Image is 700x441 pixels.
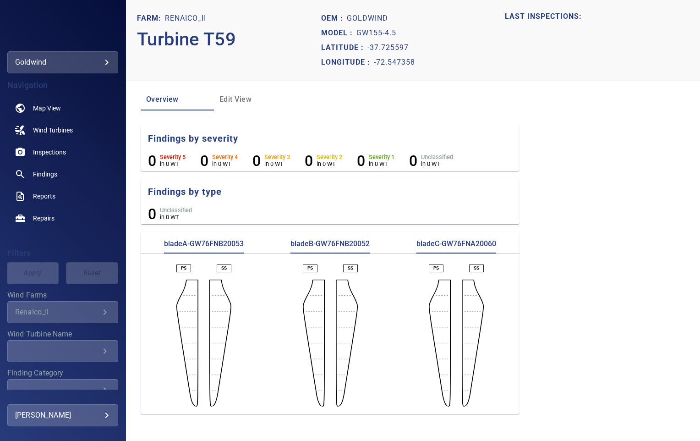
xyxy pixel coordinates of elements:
[7,369,118,377] label: Finding Category
[7,119,118,141] a: windturbines noActive
[321,57,374,68] p: Longitude :
[264,154,290,160] h6: Severity 3
[165,13,206,24] p: Renaico_II
[264,160,290,167] p: in 0 WT
[321,42,367,53] p: Latitude :
[200,152,208,170] h6: 0
[317,154,342,160] h6: Severity 2
[374,57,415,68] p: -72.547358
[348,265,353,271] p: SS
[160,207,192,214] h6: Unclassified
[137,26,321,53] p: Turbine T59
[317,160,342,167] p: in 0 WT
[164,239,244,254] p: bladeA-GW76FNB20053
[212,160,238,167] p: in 0 WT
[7,292,118,299] label: Wind Farms
[474,265,479,271] p: SS
[7,97,118,119] a: map noActive
[148,205,156,223] h6: 0
[369,154,394,160] h6: Severity 1
[160,160,186,167] p: in 0 WT
[7,141,118,163] a: inspections noActive
[137,13,165,24] p: Farm:
[212,154,238,160] h6: Severity 4
[33,148,66,157] span: Inspections
[33,126,73,135] span: Wind Turbines
[146,93,208,106] span: Overview
[33,170,57,179] span: Findings
[7,301,118,323] div: Wind Farms
[181,265,186,271] p: PS
[290,239,370,254] p: bladeB-GW76FNB20052
[33,104,61,113] span: Map View
[15,55,110,70] div: goldwind
[357,152,365,170] h6: 0
[7,340,118,362] div: Wind Turbine Name
[200,152,238,170] li: Severity 4
[433,265,439,271] p: PS
[15,308,99,316] div: Renaico_II
[409,152,453,170] li: Severity Unclassified
[160,214,192,220] p: in 0 WT
[7,248,118,258] h4: Filters
[160,154,186,160] h6: Severity 5
[421,154,453,160] h6: Unclassified
[148,205,192,223] li: Unclassified
[7,185,118,207] a: reports noActive
[7,163,118,185] a: findings noActive
[148,186,520,198] h5: Findings by type
[416,239,496,254] p: bladeC-GW76FNA20060
[148,152,156,170] h6: 0
[7,81,118,90] h4: Navigation
[505,11,689,22] p: LAST INSPECTIONS:
[15,408,110,423] div: [PERSON_NAME]
[367,42,409,53] p: -37.725597
[221,265,227,271] p: SS
[252,152,290,170] li: Severity 3
[357,152,394,170] li: Severity 1
[219,93,282,106] span: Edit View
[39,23,87,32] img: goldwind-logo
[369,160,394,167] p: in 0 WT
[148,152,186,170] li: Severity 5
[148,132,520,145] h5: Findings by severity
[252,152,261,170] h6: 0
[307,265,313,271] p: PS
[347,13,388,24] p: Goldwind
[7,331,118,338] label: Wind Turbine Name
[421,160,453,167] p: in 0 WT
[33,192,55,201] span: Reports
[356,28,396,39] p: GW155-4.5
[409,152,417,170] h6: 0
[321,13,347,24] p: Oem :
[33,214,55,223] span: Repairs
[7,207,118,229] a: repairs noActive
[7,51,118,73] div: goldwind
[7,379,118,401] div: Finding Category
[305,152,313,170] h6: 0
[321,28,356,39] p: Model :
[305,152,342,170] li: Severity 2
